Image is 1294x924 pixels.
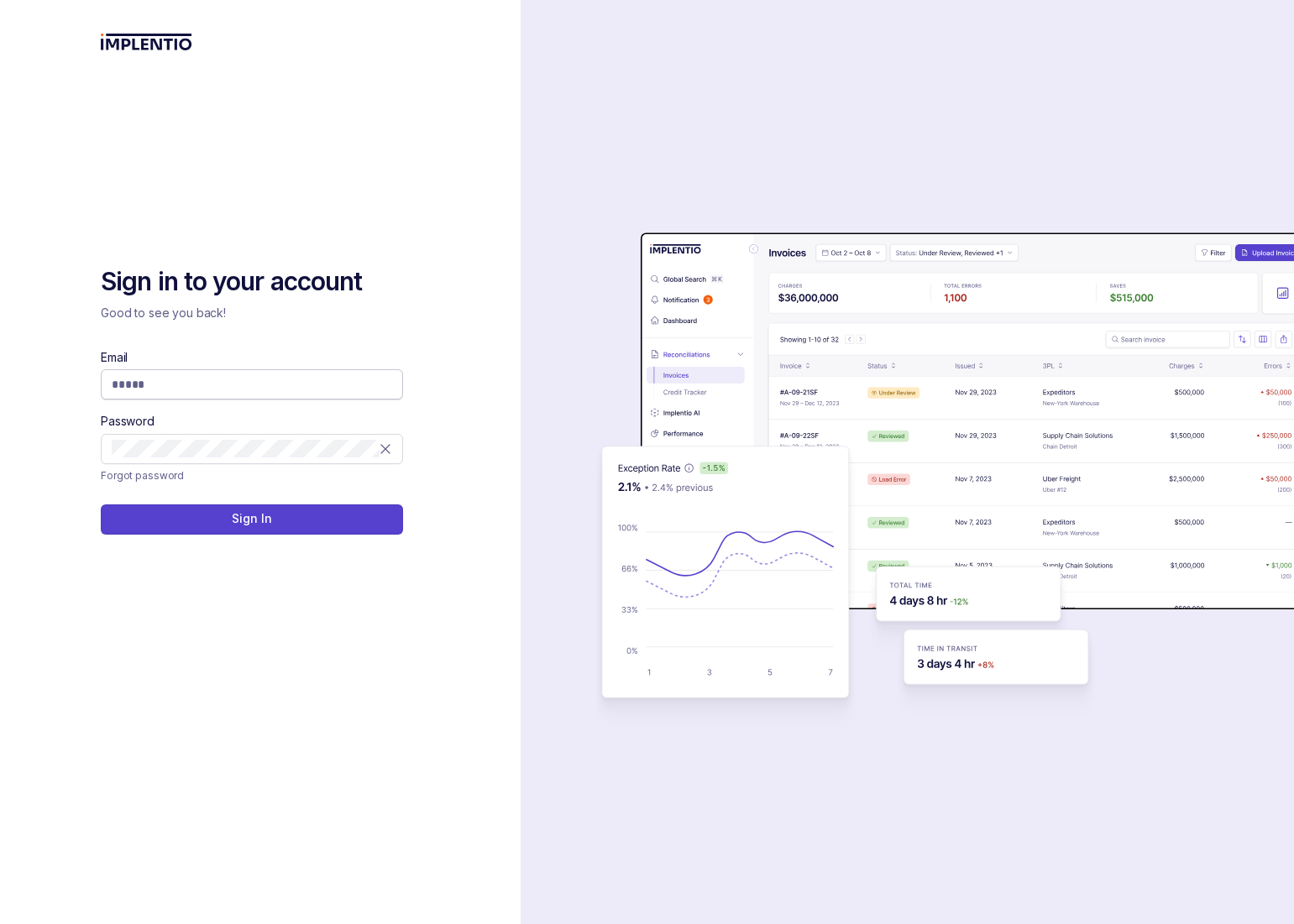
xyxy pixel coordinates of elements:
[101,504,403,535] button: Sign In
[232,510,271,527] p: Sign In
[101,349,128,366] label: Email
[101,413,155,430] label: Password
[101,467,184,484] a: Link Forgot password
[101,305,403,321] p: Good to see you back!
[101,265,403,299] h2: Sign in to your account
[101,34,192,50] img: logo
[101,467,184,484] p: Forgot password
